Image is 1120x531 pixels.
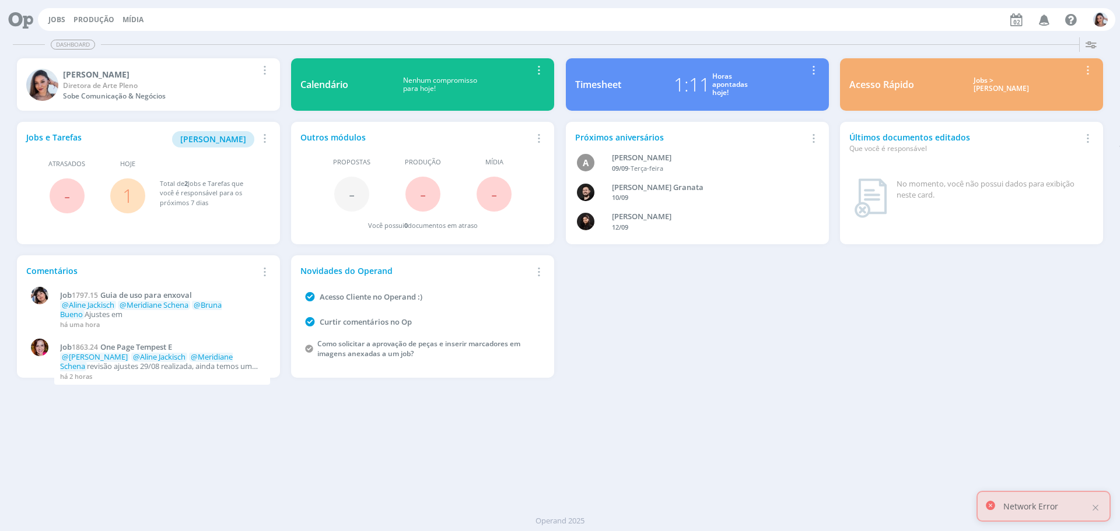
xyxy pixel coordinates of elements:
[119,15,147,24] button: Mídia
[923,76,1080,93] div: Jobs > [PERSON_NAME]
[575,131,806,143] div: Próximos aniversários
[1093,12,1108,27] img: N
[120,159,135,169] span: Hoje
[612,182,801,194] div: Bruno Corralo Granata
[349,181,355,206] span: -
[1093,9,1108,30] button: N
[491,181,497,206] span: -
[51,40,95,50] span: Dashboard
[612,223,628,231] span: 12/09
[420,181,426,206] span: -
[577,213,594,230] img: L
[60,343,264,352] a: Job1863.24One Page Tempest E
[123,15,143,24] a: Mídia
[100,290,192,300] span: Guia de uso para enxoval
[577,184,594,201] img: B
[849,131,1080,154] div: Últimos documentos editados
[62,300,114,310] span: @Aline Jackisch
[60,301,264,319] p: Ajustes em
[320,291,422,302] a: Acesso Cliente no Operand :)
[849,78,914,92] div: Acesso Rápido
[172,133,254,144] a: [PERSON_NAME]
[31,287,48,304] img: E
[575,78,621,92] div: Timesheet
[612,211,801,223] div: Luana da Silva de Andrade
[674,71,710,99] div: 1:11
[404,221,408,230] span: 0
[45,15,69,24] button: Jobs
[566,58,829,111] a: Timesheet1:11Horasapontadashoje!
[60,291,264,300] a: Job1797.15Guia de uso para enxoval
[712,72,748,97] div: Horas apontadas hoje!
[631,164,663,173] span: Terça-feira
[31,339,48,356] img: B
[612,164,801,174] div: -
[368,221,478,231] div: Você possui documentos em atraso
[63,91,257,101] div: Sobe Comunicação & Negócios
[64,183,70,208] span: -
[485,157,503,167] span: Mídia
[172,131,254,147] button: [PERSON_NAME]
[317,339,520,358] a: Como solicitar a aprovação de peças e inserir marcadores em imagens anexadas a um job?
[60,351,233,371] span: @Meridiane Schena
[300,265,531,277] div: Novidades do Operand
[100,342,172,352] span: One Page Tempest E
[348,76,531,93] div: Nenhum compromisso para hoje!
[62,351,128,362] span: @[PERSON_NAME]
[612,152,801,164] div: Aline Beatriz Jackisch
[300,131,531,143] div: Outros módulos
[320,317,412,327] a: Curtir comentários no Op
[60,320,100,329] span: há uma hora
[849,143,1080,154] div: Que você é responsável
[405,157,441,167] span: Produção
[60,300,222,319] span: @Bruna Bueno
[133,351,185,362] span: @Aline Jackisch
[1003,500,1058,512] p: Network Error
[897,178,1089,201] div: No momento, você não possui dados para exibição neste card.
[333,157,370,167] span: Propostas
[612,193,628,202] span: 10/09
[60,353,264,371] p: revisão ajustes 29/08 realizada, ainda temos um ajuste, que sinalizei no briefing.
[612,164,628,173] span: 09/09
[63,80,257,91] div: Diretora de Arte Pleno
[17,58,280,111] a: N[PERSON_NAME]Diretora de Arte PlenoSobe Comunicação & Negócios
[60,372,92,381] span: há 2 horas
[180,133,246,145] span: [PERSON_NAME]
[72,342,98,352] span: 1863.24
[123,183,133,208] a: 1
[854,178,887,218] img: dashboard_not_found.png
[70,15,118,24] button: Produção
[184,179,188,188] span: 2
[26,69,58,101] img: N
[26,131,257,147] div: Jobs e Tarefas
[120,300,188,310] span: @Meridiane Schena
[160,179,259,208] div: Total de Jobs e Tarefas que você é responsável para os próximos 7 dias
[26,265,257,277] div: Comentários
[300,78,348,92] div: Calendário
[577,154,594,171] span: A
[73,15,114,24] a: Produção
[48,159,85,169] span: Atrasados
[72,290,98,300] span: 1797.15
[63,68,257,80] div: Nicole Bartz
[48,15,65,24] a: Jobs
